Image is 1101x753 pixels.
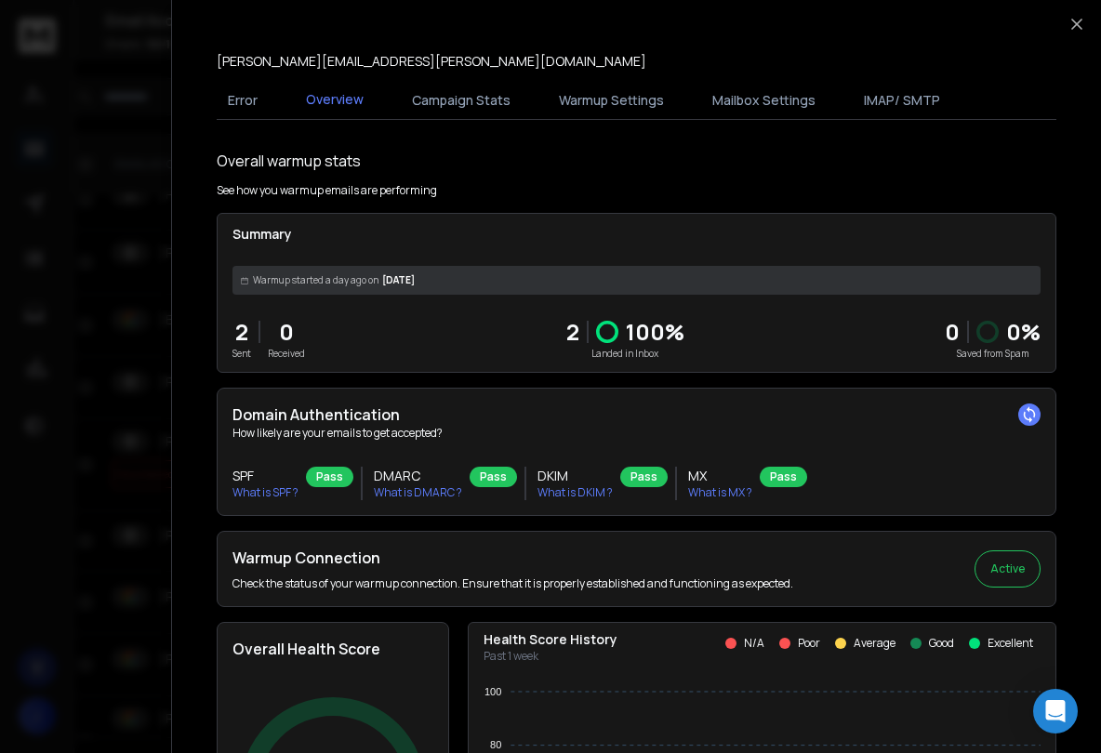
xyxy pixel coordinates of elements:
p: Check the status of your warmup connection. Ensure that it is properly established and functionin... [232,576,793,591]
p: Saved from Spam [945,347,1041,361]
p: Poor [798,636,820,651]
p: Landed in Inbox [566,347,684,361]
h2: Domain Authentication [232,403,1041,426]
h1: Overall warmup stats [217,150,361,172]
p: [PERSON_NAME][EMAIL_ADDRESS][PERSON_NAME][DOMAIN_NAME] [217,52,646,71]
h3: DKIM [537,467,613,485]
h3: SPF [232,467,298,485]
tspan: 100 [484,686,501,697]
p: Past 1 week [484,649,617,664]
p: 2 [566,317,579,347]
div: Pass [470,467,517,487]
strong: 0 [945,316,960,347]
div: Pass [620,467,668,487]
p: Good [929,636,954,651]
p: What is SPF ? [232,485,298,500]
p: Average [854,636,895,651]
h2: Overall Health Score [232,638,433,660]
p: Summary [232,225,1041,244]
p: See how you warmup emails are performing [217,183,437,198]
button: Campaign Stats [401,80,522,121]
div: [DATE] [232,266,1041,295]
p: Health Score History [484,630,617,649]
p: What is MX ? [688,485,752,500]
button: Overview [295,79,375,122]
p: Received [268,347,305,361]
button: Warmup Settings [548,80,675,121]
p: What is DMARC ? [374,485,462,500]
button: Active [975,550,1041,588]
p: What is DKIM ? [537,485,613,500]
p: Sent [232,347,251,361]
h3: DMARC [374,467,462,485]
tspan: 80 [490,739,501,750]
p: 0 [268,317,305,347]
p: N/A [744,636,764,651]
h2: Warmup Connection [232,547,793,569]
p: How likely are your emails to get accepted? [232,426,1041,441]
p: 100 % [626,317,684,347]
div: Open Intercom Messenger [1033,689,1078,733]
p: 0 % [1006,317,1041,347]
div: Pass [306,467,353,487]
h3: MX [688,467,752,485]
p: 2 [232,317,251,347]
p: Excellent [988,636,1033,651]
button: IMAP/ SMTP [853,80,951,121]
div: Pass [760,467,807,487]
button: Error [217,80,269,121]
button: Mailbox Settings [701,80,827,121]
span: Warmup started a day ago on [253,273,378,287]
